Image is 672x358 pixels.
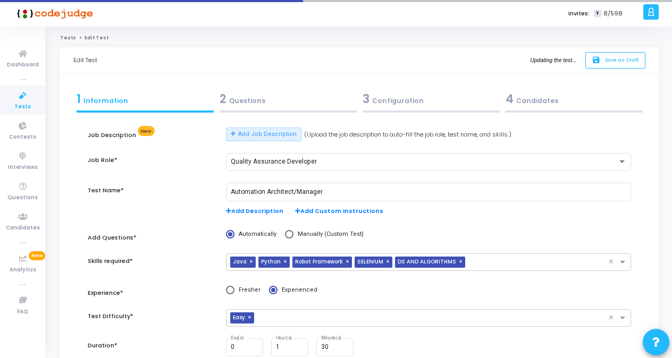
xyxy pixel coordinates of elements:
[506,90,643,108] div: Candidates
[230,312,248,323] span: Easy
[568,9,590,18] label: Invites:
[88,257,133,266] label: Skills required*
[459,257,465,268] span: ×
[594,10,601,18] span: T
[292,257,346,268] span: Robot Framework
[88,233,137,242] label: Add Questions*
[231,158,317,165] span: Quality Assurance Developer
[216,87,359,116] a: 2Questions
[386,257,392,268] span: ×
[248,312,254,323] span: ×
[530,57,577,63] i: Updating the test...
[304,130,511,139] span: (Upload the job description to auto-fill the job role, test name, and skills.)
[7,193,38,202] span: Questions
[226,207,283,216] span: Add Description
[395,257,459,268] span: DS AND ALGORITHMS
[604,56,639,63] span: Save as Draft
[603,9,623,18] span: 8/598
[234,230,276,239] span: Automatically
[220,91,226,107] span: 2
[363,91,369,107] span: 3
[85,35,108,41] span: Edit Test
[77,90,214,108] div: Information
[220,90,357,108] div: Questions
[29,251,45,260] span: New
[60,35,659,41] nav: breadcrumb
[585,52,645,69] button: saveSave as Draft
[249,257,256,268] span: ×
[226,127,301,141] button: Add Job Description
[355,257,386,268] span: SELENIUM
[10,266,36,275] span: Analytics
[506,91,514,107] span: 4
[88,130,155,140] label: Job Description
[9,133,36,142] span: Contests
[6,224,40,233] span: Candidates
[14,103,31,112] span: Tests
[88,341,117,350] label: Duration*
[88,288,123,297] label: Experience*
[295,207,383,216] span: Add Custom Instructions
[363,90,500,108] div: Configuration
[88,186,124,195] label: Test Name*
[608,313,617,323] span: Clear all
[230,257,249,268] span: Java
[278,286,317,295] span: Experienced
[17,308,28,317] span: FAQ
[293,230,364,239] span: Manually (Custom Test)
[346,257,352,268] span: ×
[88,156,117,165] label: Job Role*
[8,163,38,172] span: Interviews
[73,87,216,116] a: 1Information
[138,126,155,136] span: New
[88,312,133,321] label: Test Difficulty*
[502,87,645,116] a: 4Candidates
[77,91,81,107] span: 1
[359,87,502,116] a: 3Configuration
[73,47,97,73] div: Edit Test
[608,257,617,268] span: Clear all
[258,257,283,268] span: Python
[60,35,76,41] a: Tests
[234,286,261,295] span: Fresher
[13,3,93,24] img: logo
[283,257,290,268] span: ×
[592,56,603,65] i: save
[238,130,297,139] span: Add Job Description
[7,61,39,70] span: Dashboard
